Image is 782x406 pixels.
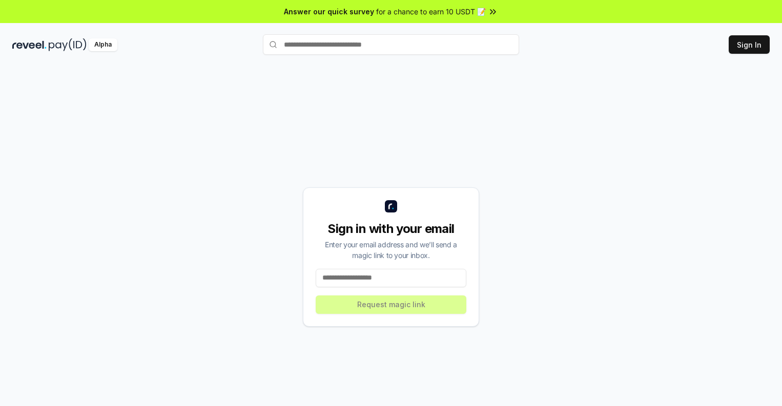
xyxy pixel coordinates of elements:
[385,200,397,212] img: logo_small
[376,6,486,17] span: for a chance to earn 10 USDT 📝
[12,38,47,51] img: reveel_dark
[729,35,770,54] button: Sign In
[316,221,466,237] div: Sign in with your email
[89,38,117,51] div: Alpha
[49,38,87,51] img: pay_id
[284,6,374,17] span: Answer our quick survey
[316,239,466,261] div: Enter your email address and we’ll send a magic link to your inbox.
